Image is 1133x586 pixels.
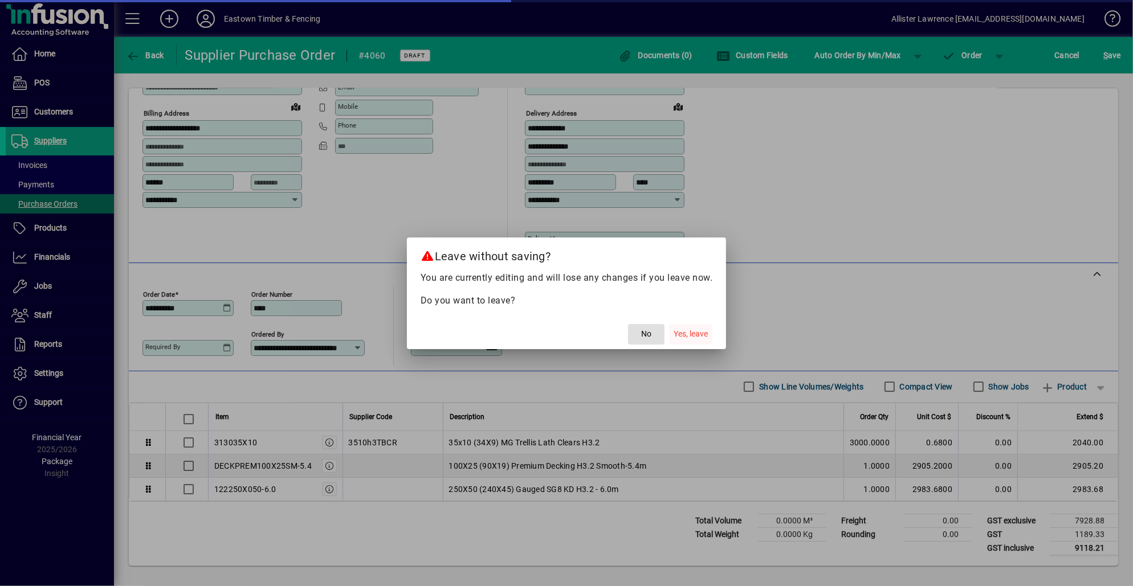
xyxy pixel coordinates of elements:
button: No [628,324,665,345]
button: Yes, leave [669,324,712,345]
span: No [641,328,651,340]
span: Yes, leave [674,328,708,340]
p: You are currently editing and will lose any changes if you leave now. [421,271,713,285]
h2: Leave without saving? [407,237,727,271]
p: Do you want to leave? [421,294,713,308]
